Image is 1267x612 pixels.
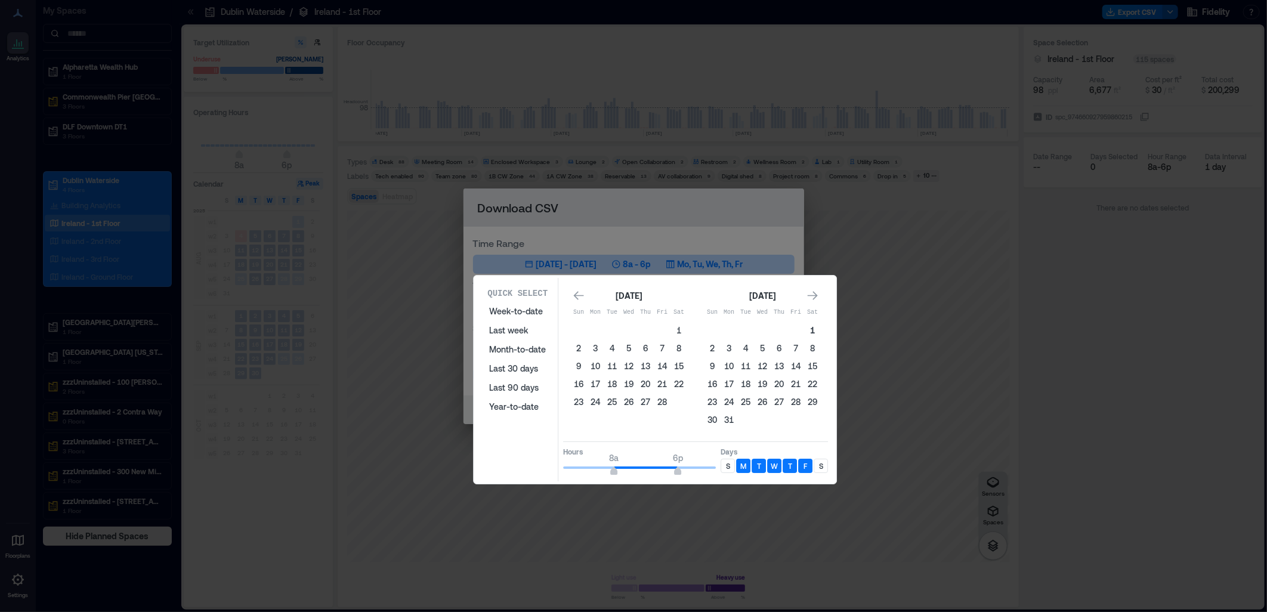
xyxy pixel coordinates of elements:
[570,288,587,304] button: Go to previous month
[771,304,787,321] th: Thursday
[721,358,737,375] button: 10
[746,289,779,303] div: [DATE]
[482,397,553,416] button: Year-to-date
[771,376,787,392] button: 20
[804,461,807,471] p: F
[604,376,620,392] button: 18
[670,304,687,321] th: Saturday
[754,394,771,410] button: 26
[637,308,654,317] p: Thu
[754,376,771,392] button: 19
[787,308,804,317] p: Fri
[721,394,737,410] button: 24
[637,340,654,357] button: 6
[670,358,687,375] button: 15
[482,378,553,397] button: Last 90 days
[570,304,587,321] th: Sunday
[788,461,792,471] p: T
[804,376,821,392] button: 22
[610,453,619,463] span: 8a
[604,308,620,317] p: Tue
[570,358,587,375] button: 9
[587,308,604,317] p: Mon
[620,304,637,321] th: Wednesday
[570,340,587,357] button: 2
[704,394,721,410] button: 23
[604,340,620,357] button: 4
[612,289,645,303] div: [DATE]
[721,376,737,392] button: 17
[604,304,620,321] th: Tuesday
[721,447,828,456] p: Days
[787,304,804,321] th: Friday
[620,358,637,375] button: 12
[482,359,553,378] button: Last 30 days
[487,288,548,299] p: Quick Select
[654,340,670,357] button: 7
[737,394,754,410] button: 25
[570,394,587,410] button: 23
[757,461,761,471] p: T
[654,308,670,317] p: Fri
[620,340,637,357] button: 5
[704,304,721,321] th: Sunday
[482,321,553,340] button: Last week
[771,461,778,471] p: W
[587,340,604,357] button: 3
[737,358,754,375] button: 11
[754,304,771,321] th: Wednesday
[726,461,730,471] p: S
[654,304,670,321] th: Friday
[654,376,670,392] button: 21
[670,340,687,357] button: 8
[804,394,821,410] button: 29
[704,308,721,317] p: Sun
[804,308,821,317] p: Sat
[587,304,604,321] th: Monday
[804,340,821,357] button: 8
[771,394,787,410] button: 27
[670,322,687,339] button: 1
[754,340,771,357] button: 5
[637,358,654,375] button: 13
[587,376,604,392] button: 17
[737,340,754,357] button: 4
[740,461,746,471] p: M
[570,308,587,317] p: Sun
[587,358,604,375] button: 10
[704,376,721,392] button: 16
[754,308,771,317] p: Wed
[737,376,754,392] button: 18
[737,308,754,317] p: Tue
[721,308,737,317] p: Mon
[637,376,654,392] button: 20
[704,412,721,428] button: 30
[637,304,654,321] th: Thursday
[587,394,604,410] button: 24
[804,288,821,304] button: Go to next month
[570,376,587,392] button: 16
[771,340,787,357] button: 6
[787,340,804,357] button: 7
[620,394,637,410] button: 26
[787,358,804,375] button: 14
[482,340,553,359] button: Month-to-date
[721,412,737,428] button: 31
[673,453,683,463] span: 6p
[620,308,637,317] p: Wed
[704,358,721,375] button: 9
[620,376,637,392] button: 19
[670,308,687,317] p: Sat
[721,304,737,321] th: Monday
[604,358,620,375] button: 11
[563,447,716,456] p: Hours
[771,358,787,375] button: 13
[737,304,754,321] th: Tuesday
[654,358,670,375] button: 14
[787,376,804,392] button: 21
[804,322,821,339] button: 1
[804,304,821,321] th: Saturday
[721,340,737,357] button: 3
[670,376,687,392] button: 22
[754,358,771,375] button: 12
